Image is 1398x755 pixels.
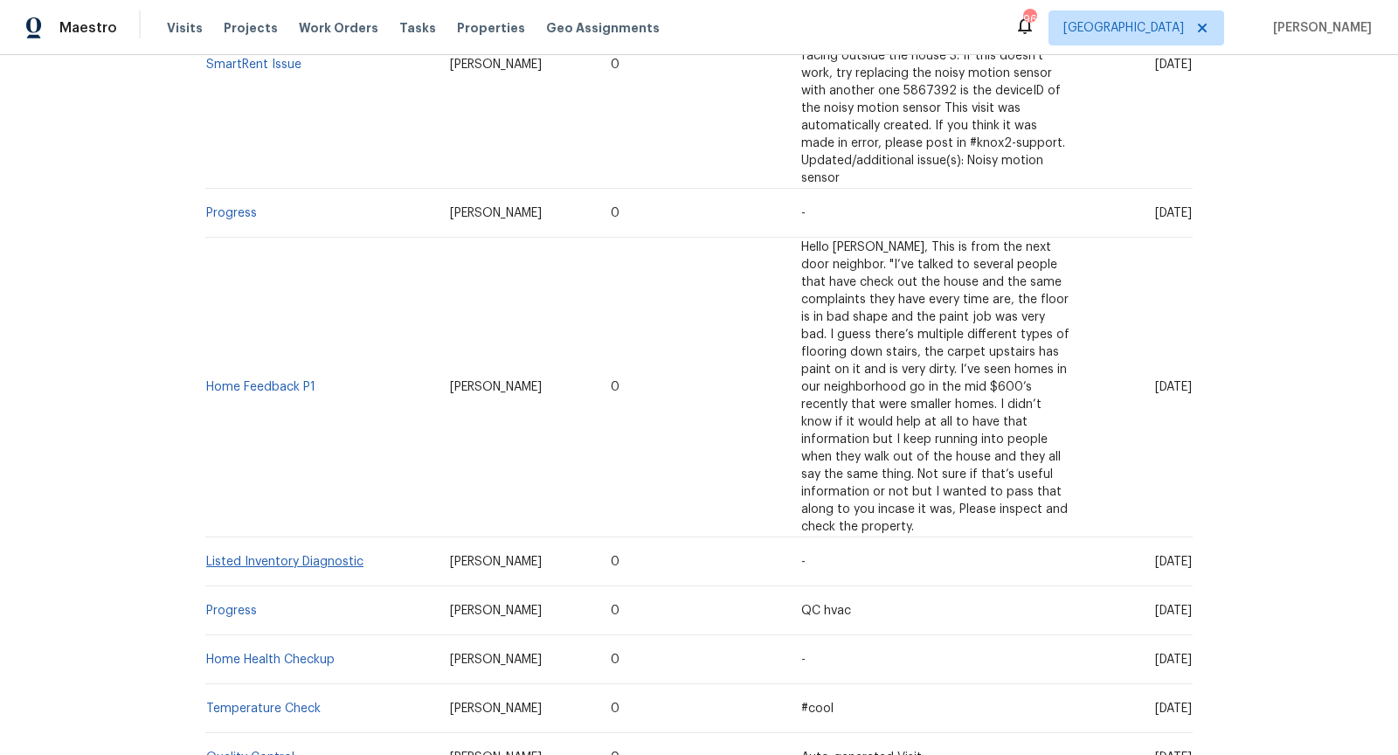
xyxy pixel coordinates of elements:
[611,605,619,617] span: 0
[1155,654,1192,666] span: [DATE]
[801,241,1069,533] span: Hello [PERSON_NAME], This is from the next door neighbor. "I’ve talked to several people that hav...
[206,381,315,393] a: Home Feedback P1
[457,19,525,37] span: Properties
[450,703,542,715] span: [PERSON_NAME]
[801,654,806,666] span: -
[167,19,203,37] span: Visits
[450,381,542,393] span: [PERSON_NAME]
[801,703,834,715] span: #cool
[1155,59,1192,71] span: [DATE]
[450,59,542,71] span: [PERSON_NAME]
[450,654,542,666] span: [PERSON_NAME]
[611,556,619,568] span: 0
[399,22,436,34] span: Tasks
[611,59,619,71] span: 0
[611,703,619,715] span: 0
[224,19,278,37] span: Projects
[206,654,335,666] a: Home Health Checkup
[1155,703,1192,715] span: [DATE]
[1266,19,1372,37] span: [PERSON_NAME]
[1063,19,1184,37] span: [GEOGRAPHIC_DATA]
[450,556,542,568] span: [PERSON_NAME]
[801,556,806,568] span: -
[299,19,378,37] span: Work Orders
[611,654,619,666] span: 0
[1155,207,1192,219] span: [DATE]
[611,207,619,219] span: 0
[206,556,363,568] a: Listed Inventory Diagnostic
[450,207,542,219] span: [PERSON_NAME]
[206,59,301,71] a: SmartRent Issue
[206,703,321,715] a: Temperature Check
[206,207,257,219] a: Progress
[1155,381,1192,393] span: [DATE]
[1155,605,1192,617] span: [DATE]
[450,605,542,617] span: [PERSON_NAME]
[801,605,851,617] span: QC hvac
[546,19,660,37] span: Geo Assignments
[1155,556,1192,568] span: [DATE]
[1023,10,1035,28] div: 96
[611,381,619,393] span: 0
[801,207,806,219] span: -
[59,19,117,37] span: Maestro
[206,605,257,617] a: Progress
